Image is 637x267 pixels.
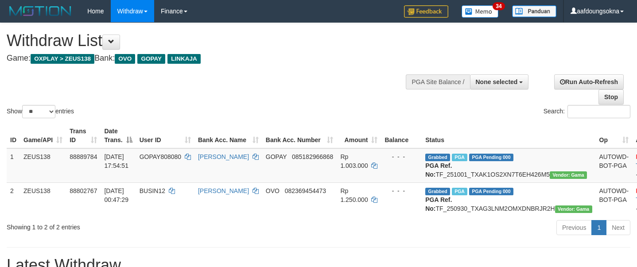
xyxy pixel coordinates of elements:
span: 88802767 [70,187,97,194]
span: Marked by aafpengsreynich [452,154,467,161]
div: - - - [385,186,418,195]
span: Grabbed [425,154,450,161]
span: Rp 1.003.000 [340,153,368,169]
th: Bank Acc. Name: activate to sort column ascending [194,123,262,148]
span: PGA Pending [469,154,513,161]
span: 88889784 [70,153,97,160]
th: User ID: activate to sort column ascending [136,123,194,148]
th: Bank Acc. Number: activate to sort column ascending [262,123,337,148]
span: [DATE] 17:54:51 [104,153,128,169]
b: PGA Ref. No: [425,196,452,212]
span: Marked by aafsreyleap [452,188,467,195]
span: None selected [476,78,518,85]
th: Status [422,123,595,148]
span: OXPLAY > ZEUS138 [31,54,94,64]
th: Game/API: activate to sort column ascending [20,123,66,148]
th: Date Trans.: activate to sort column descending [101,123,136,148]
td: AUTOWD-BOT-PGA [596,182,633,217]
span: Copy 082369454473 to clipboard [285,187,326,194]
span: 34 [493,2,505,10]
td: AUTOWD-BOT-PGA [596,148,633,183]
select: Showentries [22,105,55,118]
td: 2 [7,182,20,217]
a: Run Auto-Refresh [554,74,624,89]
span: [DATE] 00:47:29 [104,187,128,203]
span: Copy 085182966868 to clipboard [292,153,333,160]
div: PGA Site Balance / [406,74,470,89]
a: [PERSON_NAME] [198,153,249,160]
th: Balance [381,123,422,148]
span: Grabbed [425,188,450,195]
td: ZEUS138 [20,182,66,217]
img: MOTION_logo.png [7,4,74,18]
button: None selected [470,74,529,89]
td: TF_250930_TXAG3LNM2OMXDNBRJR2H [422,182,595,217]
label: Search: [544,105,630,118]
img: Feedback.jpg [404,5,448,18]
td: 1 [7,148,20,183]
span: Rp 1.250.000 [340,187,368,203]
label: Show entries [7,105,74,118]
h4: Game: Bank: [7,54,416,63]
div: - - - [385,152,418,161]
img: Button%20Memo.svg [462,5,499,18]
h1: Withdraw List [7,32,416,50]
a: Previous [556,220,592,235]
span: PGA Pending [469,188,513,195]
span: Vendor URL: https://trx31.1velocity.biz [550,171,587,179]
b: PGA Ref. No: [425,162,452,178]
a: 1 [591,220,606,235]
span: OVO [266,187,280,194]
a: Stop [598,89,624,104]
span: LINKAJA [167,54,201,64]
span: GOPAY808080 [140,153,181,160]
input: Search: [567,105,630,118]
span: OVO [115,54,135,64]
th: ID [7,123,20,148]
td: TF_251001_TXAK1OS2XN7T6EH426M5 [422,148,595,183]
th: Amount: activate to sort column ascending [337,123,381,148]
td: ZEUS138 [20,148,66,183]
span: GOPAY [137,54,165,64]
th: Trans ID: activate to sort column ascending [66,123,101,148]
th: Op: activate to sort column ascending [596,123,633,148]
span: BUSIN12 [140,187,165,194]
div: Showing 1 to 2 of 2 entries [7,219,259,232]
span: GOPAY [266,153,287,160]
span: Vendor URL: https://trx31.1velocity.biz [555,205,592,213]
a: Next [606,220,630,235]
img: panduan.png [512,5,556,17]
a: [PERSON_NAME] [198,187,249,194]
